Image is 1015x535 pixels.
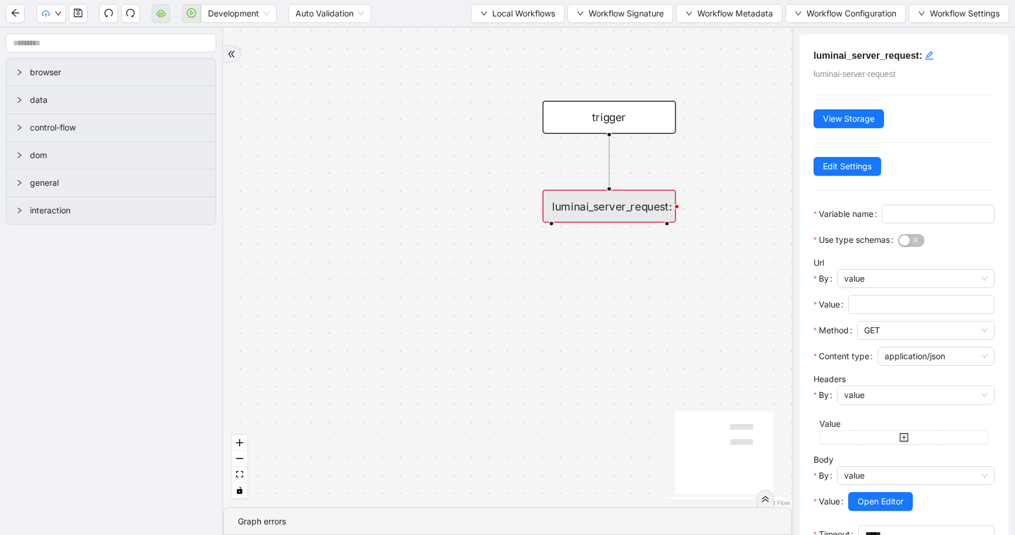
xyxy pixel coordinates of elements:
div: data [6,86,216,113]
button: downLocal Workflows [471,4,564,23]
button: arrow-left [6,4,25,23]
span: arrow-left [11,8,20,18]
span: Variable name [819,208,873,220]
button: save [69,4,88,23]
button: zoom in [232,435,247,451]
span: luminai-server-request [814,69,895,79]
label: Body [814,454,833,464]
span: data [30,93,206,106]
a: React Flow attribution [759,499,790,506]
div: luminai_server_request: [543,190,676,223]
span: edit [925,51,934,60]
span: general [30,176,206,189]
button: downWorkflow Signature [567,4,673,23]
span: down [795,10,802,17]
span: application/json [885,347,987,365]
span: redo [126,8,135,18]
button: redo [121,4,140,23]
span: right [16,96,23,103]
button: plus-square [819,430,989,444]
div: browser [6,59,216,86]
span: value [844,270,987,287]
span: right [16,152,23,159]
span: View Storage [823,112,875,125]
label: Url [814,258,824,267]
label: Headers [814,374,846,384]
span: right [16,69,23,76]
span: right [16,179,23,186]
span: Workflow Configuration [806,7,896,20]
span: By [819,389,829,402]
div: trigger [543,101,676,133]
span: Use type schemas [819,233,890,246]
span: down [685,10,693,17]
span: plus-square [899,433,909,442]
span: Content type [819,350,869,363]
span: Development [208,5,270,22]
button: fit view [232,467,247,483]
span: plus-circle [656,236,678,258]
button: downWorkflow Settings [909,4,1009,23]
span: Workflow Settings [930,7,1000,20]
div: Value [819,417,989,430]
span: Value [819,298,840,311]
div: dom [6,142,216,169]
button: toggle interactivity [232,483,247,499]
span: Workflow Signature [589,7,664,20]
button: Edit Settings [814,157,881,176]
span: GET [864,322,987,339]
span: double-right [227,50,236,58]
div: control-flow [6,114,216,141]
span: Open Editor [858,495,903,508]
span: control-flow [30,121,206,134]
span: value [844,386,987,404]
span: down [577,10,584,17]
span: Method [819,324,849,337]
button: Open Editor [848,492,913,511]
span: value [844,467,987,484]
span: Edit Settings [823,160,872,173]
span: cloud-server [156,8,166,18]
span: down [918,10,925,17]
span: down [480,10,488,17]
span: interaction [30,204,206,217]
h5: luminai_server_request: [814,48,994,63]
span: down [55,10,62,17]
span: By [819,469,829,482]
span: Local Workflows [492,7,555,20]
span: By [819,272,829,285]
button: downWorkflow Metadata [676,4,782,23]
div: interaction [6,197,216,224]
span: Auto Validation [295,5,364,22]
div: click to edit id [925,48,934,62]
span: double-right [761,495,769,503]
div: Graph errors [238,515,777,528]
button: undo [99,4,118,23]
button: View Storage [814,109,884,128]
span: right [16,207,23,214]
span: cloud-upload [42,9,50,18]
span: save [73,8,83,18]
span: Value [819,495,840,508]
div: luminai_server_request:plus-circleplus-circle [543,190,676,223]
span: plus-circle [540,236,563,258]
span: browser [30,66,206,79]
button: downWorkflow Configuration [785,4,906,23]
span: right [16,124,23,131]
button: zoom out [232,451,247,467]
div: general [6,169,216,196]
button: cloud-server [152,4,170,23]
span: dom [30,149,206,162]
span: Workflow Metadata [697,7,773,20]
span: undo [104,8,113,18]
button: cloud-uploaddown [36,4,66,23]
